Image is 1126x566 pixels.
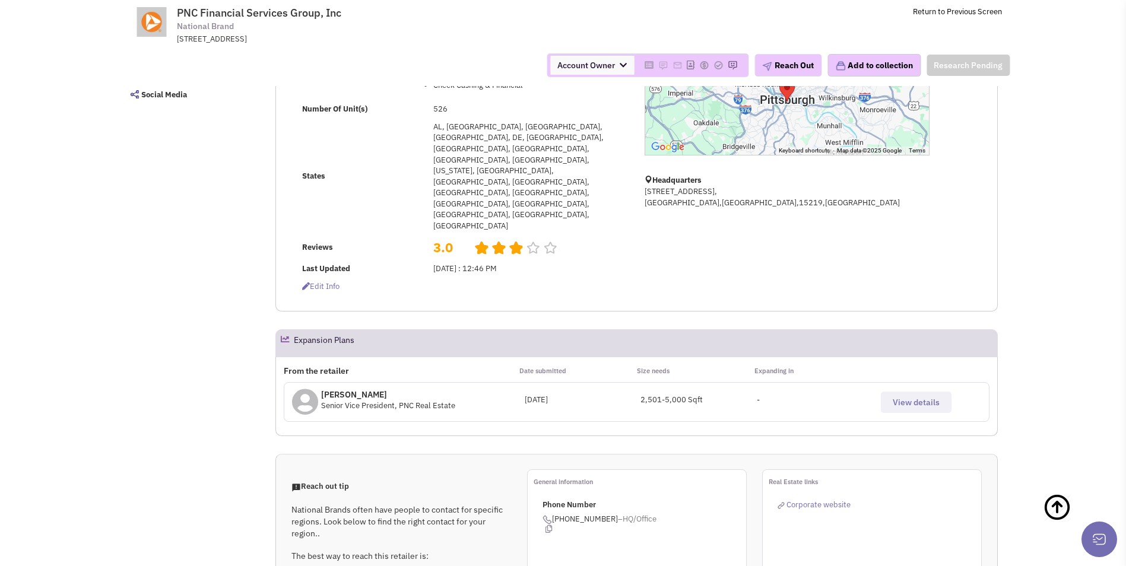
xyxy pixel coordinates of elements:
p: The best way to reach this retailer is: [291,550,511,562]
img: Please add to your accounts [658,61,668,70]
p: General information [534,476,746,488]
img: icon-collection-lavender.png [835,61,846,71]
td: 526 [430,100,629,118]
span: PNC Financial Services Group, Inc [177,6,341,20]
span: Account Owner [550,56,634,75]
img: Google [648,139,687,155]
img: Please add to your accounts [699,61,709,70]
p: From the retailer [284,365,519,377]
p: [STREET_ADDRESS], [GEOGRAPHIC_DATA],[GEOGRAPHIC_DATA],15219,[GEOGRAPHIC_DATA] [645,186,930,208]
a: Back To Top [1043,481,1102,558]
span: Map data ©2025 Google [837,147,902,154]
button: View details [881,392,951,413]
img: www.pnc.com [124,7,179,37]
h2: Expansion Plans [294,330,354,356]
span: Corporate website [786,500,851,510]
p: Expanding in [754,365,872,377]
b: Number Of Unit(s) [302,104,367,114]
div: 2,501-5,000 Sqft [640,395,757,406]
button: Add to collection [827,54,921,77]
img: Please add to your accounts [713,61,723,70]
button: Keyboard shortcuts [779,147,830,155]
b: States [302,171,325,181]
span: [PHONE_NUMBER] [543,514,746,533]
p: [PERSON_NAME] [321,389,455,400]
span: Edit info [302,281,340,291]
b: Headquarters [652,175,702,185]
p: Date submitted [519,365,637,377]
img: Please add to your accounts [673,61,682,70]
p: Real Estate links [769,476,981,488]
div: PNC Financial Services Group, Inc [775,75,800,106]
img: icon-phone.png [543,515,552,524]
a: Open this area in Google Maps (opens a new window) [648,139,687,155]
b: Last Updated [302,263,350,274]
img: plane.png [762,62,772,71]
span: View details [893,397,940,408]
span: Senior Vice President, PNC Real Estate [321,400,455,411]
span: –HQ/Office [618,514,656,524]
a: Terms (opens in new tab) [909,147,925,154]
img: reachlinkicon.png [778,502,785,509]
a: Return to Previous Screen [913,7,1002,17]
a: Corporate website [778,500,851,510]
div: - [757,395,873,406]
td: [DATE] : 12:46 PM [430,260,629,278]
button: Reach Out [754,54,821,77]
td: AL, [GEOGRAPHIC_DATA], [GEOGRAPHIC_DATA], [GEOGRAPHIC_DATA], DE, [GEOGRAPHIC_DATA], [GEOGRAPHIC_D... [430,118,629,235]
p: Phone Number [543,500,746,511]
a: Social Media [122,82,251,107]
img: Please add to your accounts [728,61,737,70]
p: Size needs [637,365,754,377]
b: Reviews [302,242,333,252]
h2: 3.0 [433,239,465,244]
div: [DATE] [525,395,641,406]
p: National Brands often have people to contact for specific regions. Look below to find the right c... [291,504,511,539]
span: National Brand [177,20,234,33]
span: Reach out tip [291,481,349,491]
div: [STREET_ADDRESS] [177,34,487,45]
